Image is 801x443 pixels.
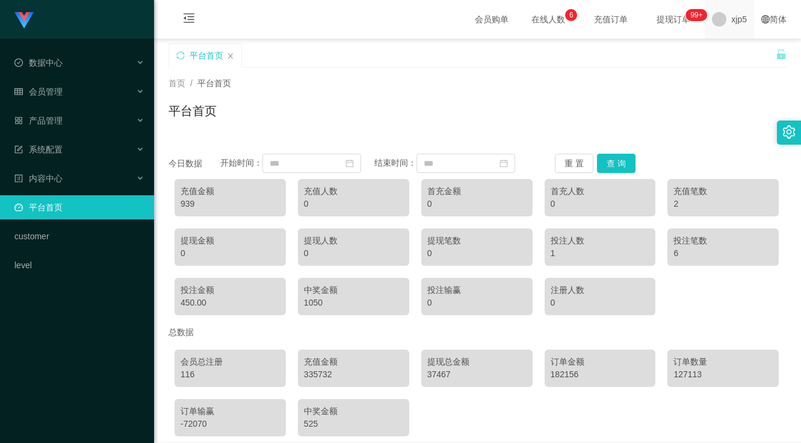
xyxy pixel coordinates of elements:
[169,78,185,88] span: 首页
[169,102,217,120] h1: 平台首页
[181,418,280,430] div: -72070
[427,297,527,309] div: 0
[588,15,634,24] span: 充值订单
[14,87,23,96] i: 图标: table
[181,247,280,260] div: 0
[304,247,403,260] div: 0
[14,224,144,248] a: customer
[673,185,773,198] div: 充值笔数
[565,9,577,21] sup: 6
[551,284,650,297] div: 注册人数
[427,234,527,247] div: 提现笔数
[181,185,280,198] div: 充值金额
[169,1,209,39] i: 图标: menu-fold
[304,297,403,309] div: 1050
[304,418,403,430] div: 525
[776,49,787,60] i: 图标: unlock
[569,9,574,21] p: 6
[181,356,280,368] div: 会员总注册
[673,198,773,210] div: 2
[14,58,63,68] span: 数据中心
[673,368,773,381] div: 127113
[597,154,636,173] button: 查 询
[14,116,23,125] i: 图标: appstore-o
[220,158,262,168] span: 开始时间：
[555,154,593,173] button: 重 置
[551,247,650,260] div: 1
[782,125,796,139] i: 图标: setting
[14,116,63,125] span: 产品管理
[14,195,144,219] a: 图标: dashboard平台首页
[181,405,280,418] div: 订单输赢
[190,78,193,88] span: /
[14,174,23,183] i: 图标: profile
[304,185,403,198] div: 充值人数
[551,198,650,210] div: 0
[551,368,650,381] div: 182156
[181,234,280,247] div: 提现金额
[227,52,234,60] i: 图标: close
[169,321,787,344] div: 总数据
[190,44,223,67] div: 平台首页
[673,356,773,368] div: 订单数量
[551,185,650,198] div: 首充人数
[427,284,527,297] div: 投注输赢
[181,368,280,381] div: 116
[499,159,508,168] i: 图标: calendar
[304,198,403,210] div: 0
[197,78,231,88] span: 平台首页
[427,356,527,368] div: 提现总金额
[551,297,650,309] div: 0
[176,51,185,60] i: 图标: sync
[14,253,144,277] a: level
[673,234,773,247] div: 投注笔数
[761,15,770,24] i: 图标: global
[14,12,34,29] img: logo.9652507e.png
[181,284,280,297] div: 投注金额
[651,15,696,24] span: 提现订单
[427,247,527,260] div: 0
[14,145,63,154] span: 系统配置
[304,405,403,418] div: 中奖金额
[374,158,416,168] span: 结束时间：
[14,174,63,183] span: 内容中心
[14,145,23,154] i: 图标: form
[304,284,403,297] div: 中奖金额
[551,234,650,247] div: 投注人数
[14,87,63,96] span: 会员管理
[427,185,527,198] div: 首充金额
[304,368,403,381] div: 335732
[169,157,220,170] div: 今日数据
[14,58,23,67] i: 图标: check-circle-o
[181,297,280,309] div: 450.00
[685,9,707,21] sup: 256
[551,356,650,368] div: 订单金额
[427,368,527,381] div: 37467
[304,356,403,368] div: 充值金额
[673,247,773,260] div: 6
[304,234,403,247] div: 提现人数
[525,15,571,24] span: 在线人数
[427,198,527,210] div: 0
[345,159,354,168] i: 图标: calendar
[181,198,280,210] div: 939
